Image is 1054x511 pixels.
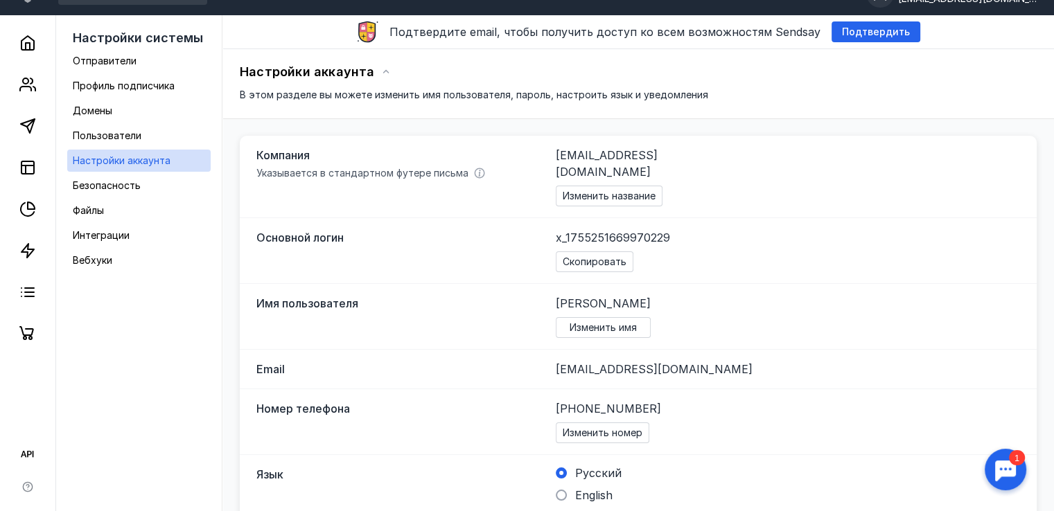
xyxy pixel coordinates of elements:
span: Отправители [73,55,137,66]
span: Настройки аккаунта [240,64,375,79]
span: Язык [256,467,283,481]
button: Скопировать [556,251,633,272]
span: Компания [256,148,310,162]
span: Безопасность [73,179,141,191]
span: x_1755251669970229 [556,229,670,246]
span: [EMAIL_ADDRESS][DOMAIN_NAME] [556,148,658,179]
a: Отправители [67,50,211,72]
span: Изменить номер [563,427,642,439]
button: Подтвердить [832,21,920,42]
span: Email [256,362,285,376]
button: Изменить номер [556,422,649,443]
div: 1 [31,8,47,24]
span: Основной логин [256,231,344,244]
span: Скопировать [563,256,626,268]
a: Профиль подписчика [67,75,211,97]
span: Имя пользователя [256,296,358,310]
span: [PHONE_NUMBER] [556,400,661,417]
a: Интеграции [67,224,211,246]
span: [EMAIL_ADDRESS][DOMAIN_NAME] [556,362,753,376]
span: Вебхуки [73,254,112,266]
span: Домены [73,105,112,116]
span: Файлы [73,204,104,216]
span: English [575,488,613,502]
span: Указывается в стандартном футере письма [256,167,468,179]
span: Настройки системы [73,30,203,45]
span: Профиль подписчика [73,80,175,91]
span: Русский [575,466,622,480]
span: [PERSON_NAME] [556,296,651,310]
span: Подтвердить [842,26,910,38]
a: Безопасность [67,174,211,197]
span: Пользователи [73,129,141,141]
span: Номер телефона [256,402,350,415]
span: Изменить имя [570,322,637,334]
a: Пользователи [67,125,211,147]
button: Изменить название [556,186,662,206]
span: Настройки аккаунта [73,154,170,166]
a: Вебхуки [67,249,211,271]
span: Подтвердите email, чтобы получить доступ ко всем возможностям Sendsay [389,25,820,39]
span: Интеграции [73,229,130,241]
a: Домены [67,100,211,122]
a: Настройки аккаунта [67,150,211,172]
span: Изменить название [563,190,656,202]
a: Файлы [67,199,211,222]
span: В этом разделе вы можете изменить имя пользователя, пароль, настроить язык и уведомления [240,89,708,100]
button: Изменить имя [556,317,651,338]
